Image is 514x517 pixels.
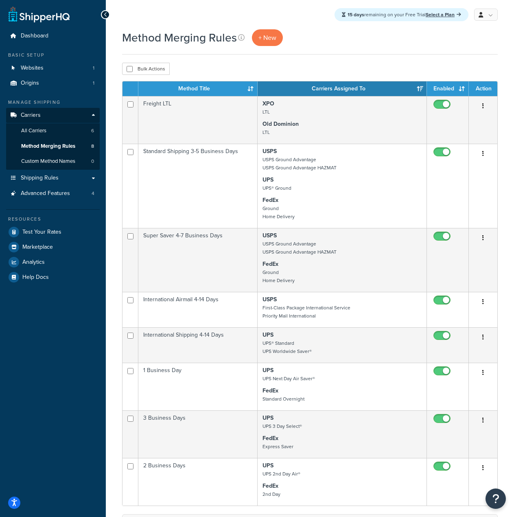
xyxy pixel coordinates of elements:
span: Marketplace [22,244,53,251]
span: Test Your Rates [22,229,61,236]
li: Carriers [6,108,100,170]
small: First-Class Package International Service Priority Mail International [262,304,350,320]
div: Resources [6,216,100,223]
small: UPS® Standard UPS Worldwide Saver® [262,340,312,355]
span: All Carriers [21,127,46,134]
small: USPS Ground Advantage USPS Ground Advantage HAZMAT [262,240,337,256]
a: Origins 1 [6,76,100,91]
strong: UPS [262,461,273,470]
td: International Shipping 4-14 Days [138,327,258,363]
strong: FedEx [262,434,278,443]
small: UPS® Ground [262,184,291,192]
a: Advanced Features 4 [6,186,100,201]
small: UPS 2nd Day Air® [262,470,300,478]
small: USPS Ground Advantage USPS Ground Advantage HAZMAT [262,156,337,171]
li: Origins [6,76,100,91]
small: Ground Home Delivery [262,269,295,284]
td: 3 Business Days [138,410,258,458]
strong: FedEx [262,482,278,490]
td: Super Saver 4-7 Business Days [138,228,258,292]
button: Open Resource Center [486,489,506,509]
small: Standard Overnight [262,395,304,403]
small: Ground Home Delivery [262,205,295,220]
strong: USPS [262,231,277,240]
div: remaining on your Free Trial [335,8,468,21]
th: Carriers Assigned To: activate to sort column ascending [258,81,427,96]
span: Dashboard [21,33,48,39]
td: International Airmail 4-14 Days [138,292,258,327]
small: LTL [262,129,270,136]
strong: FedEx [262,196,278,204]
strong: 15 days [348,11,364,18]
a: Method Merging Rules 8 [6,139,100,154]
span: Shipping Rules [21,175,59,182]
span: Origins [21,80,39,87]
th: Method Title: activate to sort column ascending [138,81,258,96]
strong: FedEx [262,260,278,268]
li: All Carriers [6,123,100,138]
span: Help Docs [22,274,49,281]
span: Method Merging Rules [21,143,75,150]
span: Carriers [21,112,41,119]
li: Custom Method Names [6,154,100,169]
a: Custom Method Names 0 [6,154,100,169]
strong: XPO [262,99,274,108]
strong: Old Dominion [262,120,299,128]
a: Help Docs [6,270,100,285]
small: LTL [262,108,270,116]
td: 2 Business Days [138,458,258,506]
small: Express Saver [262,443,293,450]
td: Freight LTL [138,96,258,144]
span: Advanced Features [21,190,70,197]
span: + New [258,33,276,42]
li: Method Merging Rules [6,139,100,154]
th: Action [469,81,497,96]
a: Select a Plan [426,11,461,18]
a: Test Your Rates [6,225,100,239]
div: Manage Shipping [6,99,100,106]
th: Enabled: activate to sort column ascending [427,81,469,96]
span: Websites [21,65,44,72]
strong: USPS [262,147,277,156]
button: Bulk Actions [122,63,170,75]
span: Analytics [22,259,45,266]
strong: FedEx [262,386,278,395]
a: All Carriers 6 [6,123,100,138]
a: Shipping Rules [6,171,100,186]
strong: UPS [262,175,273,184]
a: Dashboard [6,28,100,44]
span: 1 [93,80,94,87]
strong: UPS [262,414,273,422]
strong: USPS [262,295,277,304]
li: Advanced Features [6,186,100,201]
td: Standard Shipping 3-5 Business Days [138,144,258,228]
li: Websites [6,61,100,76]
strong: UPS [262,366,273,375]
small: UPS 3 Day Select® [262,423,302,430]
a: ShipperHQ Home [9,6,70,22]
a: Websites 1 [6,61,100,76]
span: 1 [93,65,94,72]
small: UPS Next Day Air Saver® [262,375,315,382]
div: Basic Setup [6,52,100,59]
a: Analytics [6,255,100,269]
span: 6 [91,127,94,134]
small: 2nd Day [262,491,280,498]
h1: Method Merging Rules [122,30,237,46]
a: Carriers [6,108,100,123]
td: 1 Business Day [138,363,258,410]
strong: UPS [262,331,273,339]
span: Custom Method Names [21,158,75,165]
span: 0 [91,158,94,165]
span: 8 [91,143,94,150]
a: Marketplace [6,240,100,254]
a: + New [252,29,283,46]
span: 4 [92,190,94,197]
